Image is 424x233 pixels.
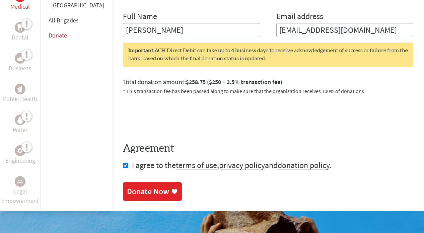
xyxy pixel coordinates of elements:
[123,182,182,201] a: Donate Now
[3,84,37,104] a: Public HealthPublic Health
[132,160,332,170] span: I agree to the , and .
[49,13,104,28] li: All Brigades
[17,179,23,183] img: Legal Empowerment
[123,87,413,95] p: * This transaction fee has been passed along to make sure that the organization receives 100% of ...
[51,1,104,9] a: [GEOGRAPHIC_DATA]
[15,176,25,187] div: Legal Empowerment
[15,22,25,33] div: Dental
[17,86,23,92] img: Public Health
[276,11,323,23] label: Email address
[123,77,282,87] label: Total donation amount:
[219,160,265,170] a: privacy policy
[15,114,25,125] div: Water
[10,2,30,11] p: Medical
[1,176,39,206] a: Legal EmpowermentLegal Empowerment
[13,125,27,135] p: Water
[127,186,169,197] div: Donate Now
[17,148,23,153] img: Engineering
[17,116,23,124] img: Water
[123,143,413,155] h4: Agreement
[128,48,154,53] strong: Important:
[9,64,31,73] p: Business
[49,1,104,13] li: Greece
[15,53,25,64] div: Business
[123,23,260,37] input: Enter Full Name
[123,103,225,129] iframe: reCAPTCHA
[12,33,28,42] p: Dental
[278,160,330,170] a: donation policy
[1,187,39,206] p: Legal Empowerment
[17,56,23,61] img: Business
[186,78,282,86] span: $258.75 ($250 + 3.5% transaction fee)
[5,145,35,165] a: EngineeringEngineering
[176,160,217,170] a: terms of use
[9,53,31,73] a: BusinessBusiness
[123,11,157,23] label: Full Name
[5,156,35,165] p: Engineering
[123,43,413,67] div: ACH Direct Debit can take up to 4 business days to receive acknowledgement of success or failure ...
[12,22,28,42] a: DentalDental
[13,114,27,135] a: WaterWater
[15,84,25,94] div: Public Health
[49,31,67,39] a: Donate
[49,16,79,24] a: All Brigades
[276,23,414,37] input: Your Email
[15,145,25,156] div: Engineering
[17,24,23,31] img: Dental
[3,94,37,104] p: Public Health
[49,28,104,43] li: Donate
